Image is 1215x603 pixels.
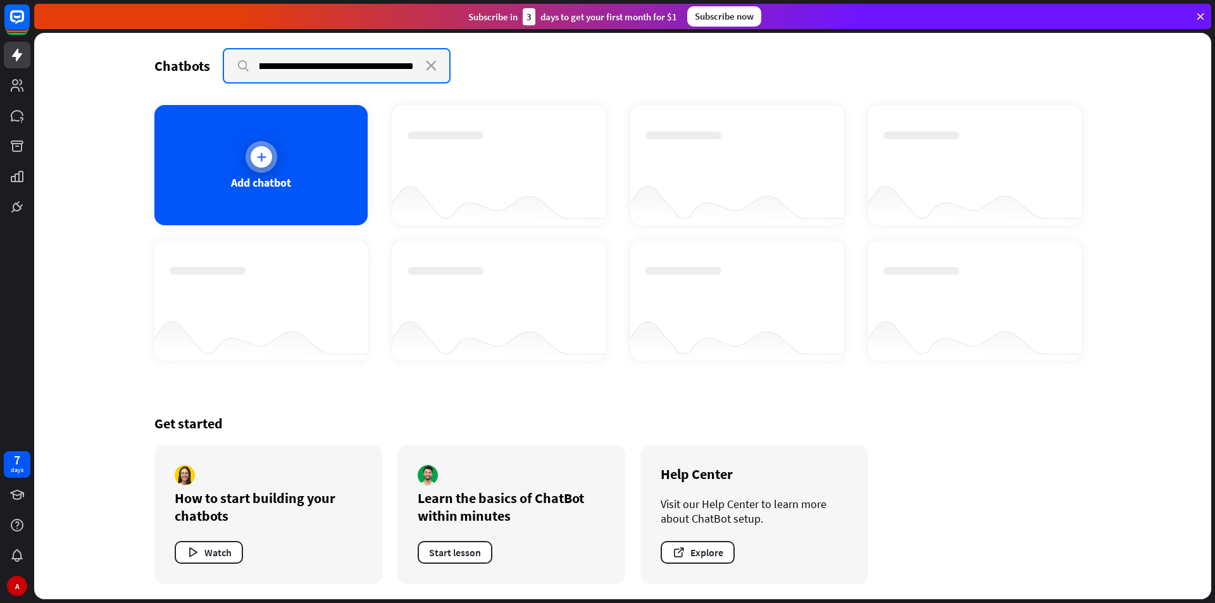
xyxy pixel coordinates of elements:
div: 3 [523,8,535,25]
div: Learn the basics of ChatBot within minutes [418,489,605,525]
div: Subscribe in days to get your first month for $1 [468,8,677,25]
button: Open LiveChat chat widget [10,5,48,43]
a: 7 days [4,451,30,478]
div: Add chatbot [231,175,291,190]
div: Visit our Help Center to learn more about ChatBot setup. [661,497,848,526]
i: close [426,61,437,71]
div: A [7,576,27,596]
button: Explore [661,541,735,564]
div: Chatbots [154,57,210,75]
div: How to start building your chatbots [175,489,362,525]
div: Get started [154,414,1091,432]
div: Subscribe now [687,6,761,27]
img: author [175,465,195,485]
img: author [418,465,438,485]
div: Help Center [661,465,848,483]
button: Start lesson [418,541,492,564]
div: 7 [14,454,20,466]
button: Watch [175,541,243,564]
div: days [11,466,23,475]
